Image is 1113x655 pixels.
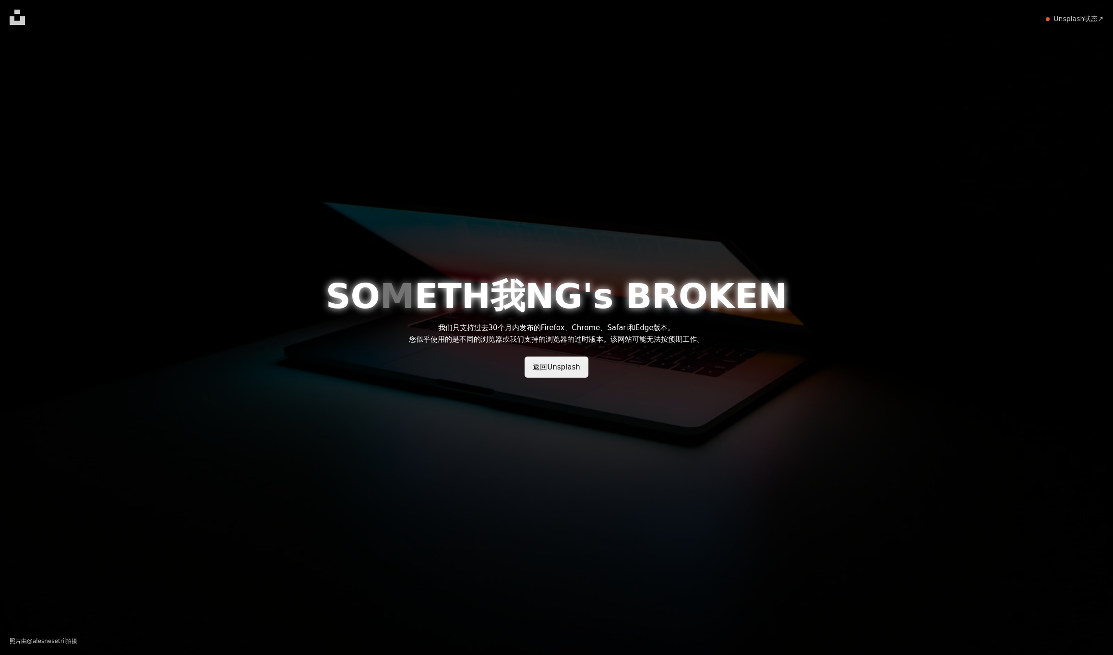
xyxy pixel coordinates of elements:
[326,278,787,314] h1: 有东西坏了
[491,278,525,314] span: 我
[679,278,708,314] span: O
[380,278,415,314] span: M
[1053,14,1103,24] a: Unsplash状态↗
[525,357,588,378] a: 返回Unsplash
[582,278,593,314] span: '
[409,322,704,345] p: 我们只支持过去30个月内发布的Firefox、Chrome、Safari和Edge版本。 您似乎使用的是不同的浏览器或我们支持的浏览器的过时版本。该网站可能无法按预期工作。
[708,278,735,314] span: K
[27,638,77,644] a: @alesnesetril拍摄
[735,278,758,314] span: E
[758,278,787,314] span: N
[462,278,491,314] span: H
[525,278,554,314] span: N
[438,278,462,314] span: T
[593,278,613,314] span: s
[326,278,351,314] span: S
[625,278,652,314] span: B
[414,278,438,314] span: E
[10,638,77,645] div: 照片由
[351,278,380,314] span: O
[554,278,582,314] span: G
[652,278,678,314] span: R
